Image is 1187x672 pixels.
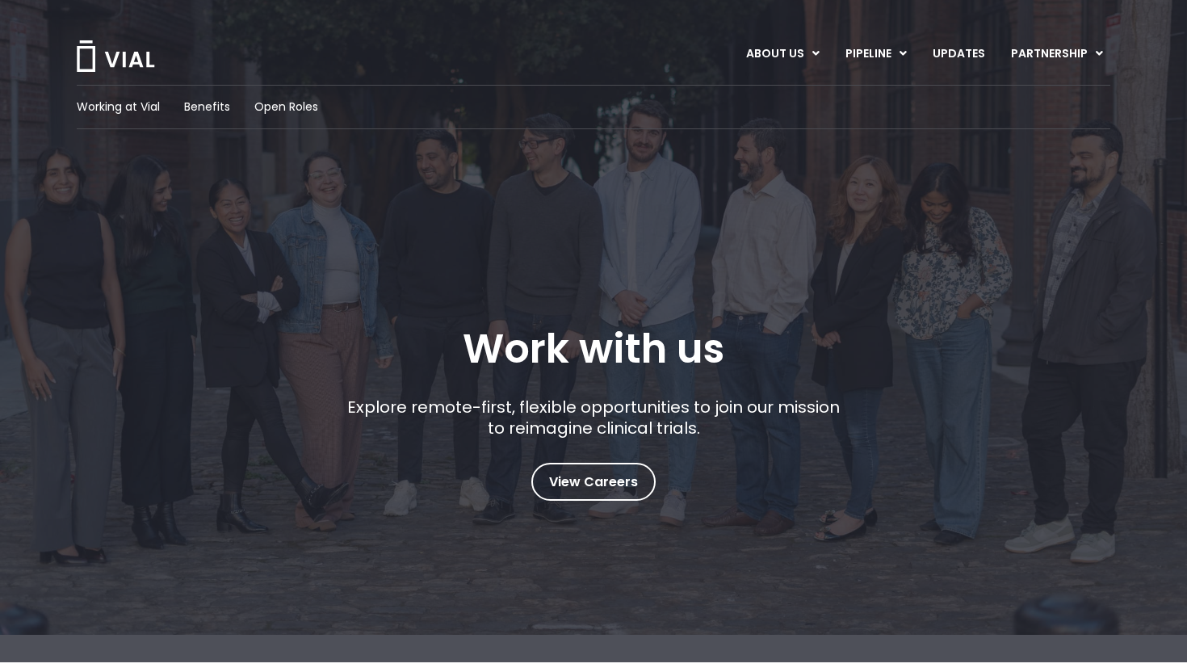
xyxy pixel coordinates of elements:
a: UPDATES [920,40,997,68]
img: Vial Logo [75,40,156,72]
h1: Work with us [463,325,724,372]
a: PIPELINEMenu Toggle [833,40,919,68]
a: Working at Vial [77,99,160,115]
p: Explore remote-first, flexible opportunities to join our mission to reimagine clinical trials. [342,397,846,439]
span: View Careers [549,472,638,493]
a: Benefits [184,99,230,115]
a: ABOUT USMenu Toggle [733,40,832,68]
a: Open Roles [254,99,318,115]
a: View Careers [531,463,656,501]
a: PARTNERSHIPMenu Toggle [998,40,1116,68]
